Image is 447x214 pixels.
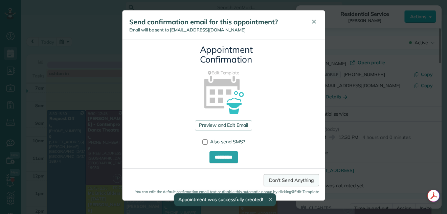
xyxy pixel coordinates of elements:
[195,120,252,130] a: Preview and Edit Email
[129,17,302,27] h5: Send confirmation email for this appointment?
[264,174,319,186] a: Don't Send Anything
[311,18,316,26] span: ✕
[174,193,276,206] div: Appointment was successfully created!
[128,70,320,76] a: Edit Template
[210,139,245,145] span: Also send SMS?
[128,189,319,194] small: You can edit the default confirmation email text or disable this automatic popup by clicking Edit...
[129,27,246,32] span: Email will be sent to [EMAIL_ADDRESS][DOMAIN_NAME]
[193,64,254,124] img: appointment_confirmation_icon-141e34405f88b12ade42628e8c248340957700ab75a12ae832a8710e9b578dc5.png
[200,45,247,64] h3: Appointment Confirmation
